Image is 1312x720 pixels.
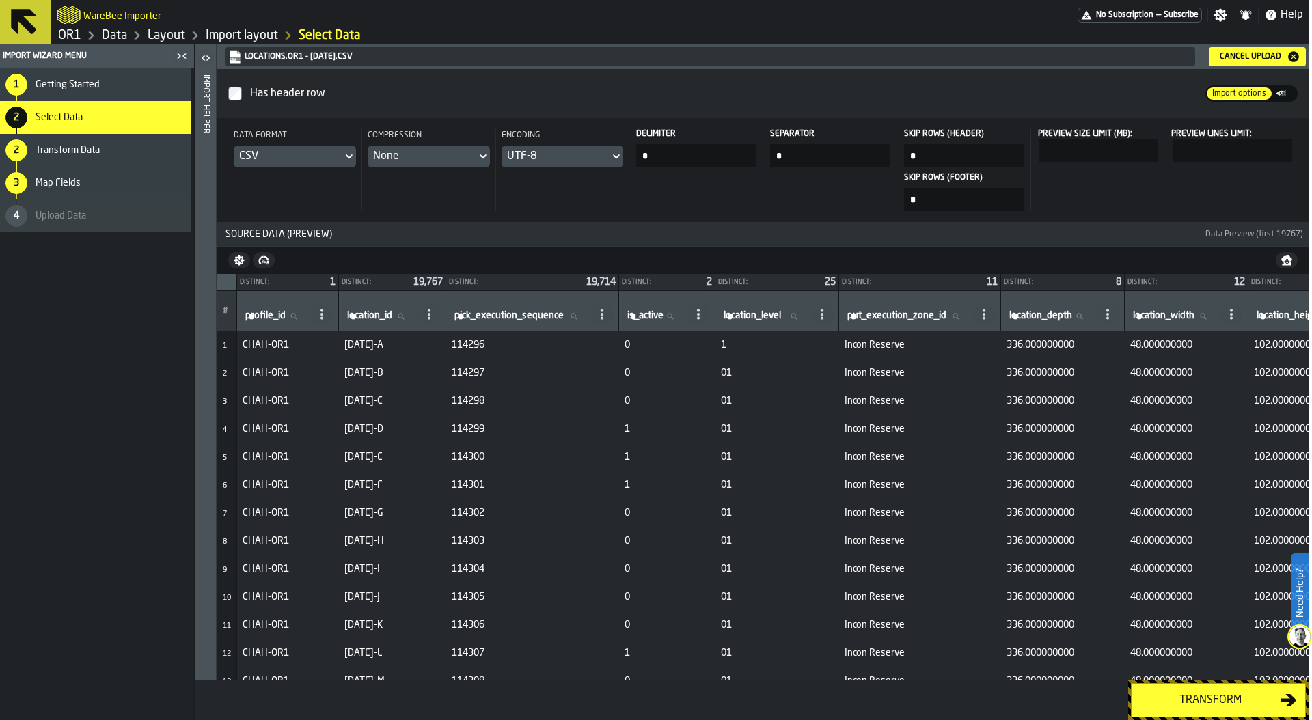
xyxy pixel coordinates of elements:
[625,307,685,325] input: label
[845,368,996,378] span: Incon Reserve
[452,452,614,462] span: 114300
[1214,52,1287,61] div: Cancel Upload
[243,564,333,574] span: CHAH-OR1
[344,648,441,659] span: [DATE]-L
[1130,480,1243,490] span: 48.000000000
[1038,130,1132,138] span: Preview Size Limit (MB):
[201,72,210,677] div: Import Helper
[344,340,441,350] span: [DATE]-A
[721,307,808,325] input: label
[1259,7,1309,23] label: button-toggle-Help
[172,48,191,64] label: button-toggle-Close me
[1078,8,1202,23] div: Menu Subscription
[344,368,441,378] span: [DATE]-B
[223,398,227,406] span: 3
[344,424,441,434] span: [DATE]-D
[223,594,231,602] span: 10
[847,310,946,321] span: label
[1234,277,1245,287] span: 12
[502,129,624,146] div: Encoding
[625,452,710,462] span: 1
[223,566,227,574] span: 9
[627,310,664,321] span: label
[1130,307,1218,325] input: label
[625,592,710,603] span: 0
[1207,87,1272,100] span: Import options
[243,676,333,687] span: CHAH-OR1
[1131,683,1306,717] button: button-Transform
[721,536,834,546] span: 01
[452,368,614,378] span: 114297
[1289,626,1311,648] img: Chat with us
[223,650,231,658] span: 12
[240,279,325,286] div: Distinct:
[1037,129,1159,162] label: react-aria4055819086-:r6ve:
[243,424,333,434] span: CHAH-OR1
[223,510,227,518] span: 7
[715,274,838,290] div: StatList-item-Distinct:
[845,676,996,687] span: Incon Reserve
[373,148,471,165] div: DropdownMenuValue-NO
[904,129,1021,139] span: Skip Rows (header)
[724,310,781,321] span: label
[243,508,333,518] span: CHAH-OR1
[1007,480,1119,490] span: 336.000000000
[721,620,834,631] span: 01
[452,340,614,350] span: 114296
[228,50,1190,64] a: link-to-undefined
[635,129,757,167] label: input-value-Delimiter
[57,27,680,44] nav: Breadcrumb
[1130,508,1243,518] span: 48.000000000
[845,620,996,631] span: Incon Reserve
[1276,252,1298,268] button: button-
[625,368,710,378] span: 0
[625,648,710,659] span: 1
[625,564,710,574] span: 0
[1173,139,1292,162] input: react-aria4055819086-:r6vg: react-aria4055819086-:r6vg:
[1007,452,1119,462] span: 336.000000000
[1004,279,1110,286] div: Distinct:
[1007,676,1119,687] span: 336.000000000
[234,129,356,146] div: Data format
[904,173,1021,182] span: Skip Rows (footer)
[5,139,27,161] div: 2
[1209,47,1306,66] button: button-Cancel Upload
[5,172,27,194] div: 3
[636,144,756,167] input: input-value-Delimiter input-value-Delimiter
[845,452,996,462] span: Incon Reserve
[1156,10,1161,20] span: —
[344,676,441,687] span: [DATE]-M
[243,307,308,325] input: label
[721,480,834,490] span: 01
[625,480,710,490] span: 1
[1130,536,1243,546] span: 48.000000000
[368,129,490,167] div: CompressionDropdownMenuValue-NO
[1096,10,1153,20] span: No Subscription
[586,277,616,287] span: 19,714
[721,592,834,603] span: 01
[454,310,564,321] span: label
[1207,87,1272,100] div: thumb
[721,340,834,350] span: 1
[344,508,441,518] span: [DATE]-G
[243,592,333,603] span: CHAH-OR1
[1039,139,1159,162] input: react-aria4055819086-:r6ve: react-aria4055819086-:r6ve:
[845,396,996,406] span: Incon Reserve
[344,592,441,603] span: [DATE]-J
[845,307,970,325] input: label
[452,620,614,631] span: 114306
[1281,7,1303,23] span: Help
[253,252,275,268] button: button-
[1164,10,1199,20] span: Subscribe
[452,508,614,518] span: 114302
[223,426,227,434] span: 4
[1007,620,1119,631] span: 336.000000000
[770,144,890,167] input: input-value-Separator input-value-Separator
[904,144,1024,167] input: input-value-Skip Rows (header) input-value-Skip Rows (header)
[239,148,337,165] div: DropdownMenuValue-CSV
[1001,274,1124,290] div: StatList-item-Distinct:
[342,279,408,286] div: Distinct:
[36,79,100,90] span: Getting Started
[243,340,333,350] span: CHAH-OR1
[1007,396,1119,406] span: 336.000000000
